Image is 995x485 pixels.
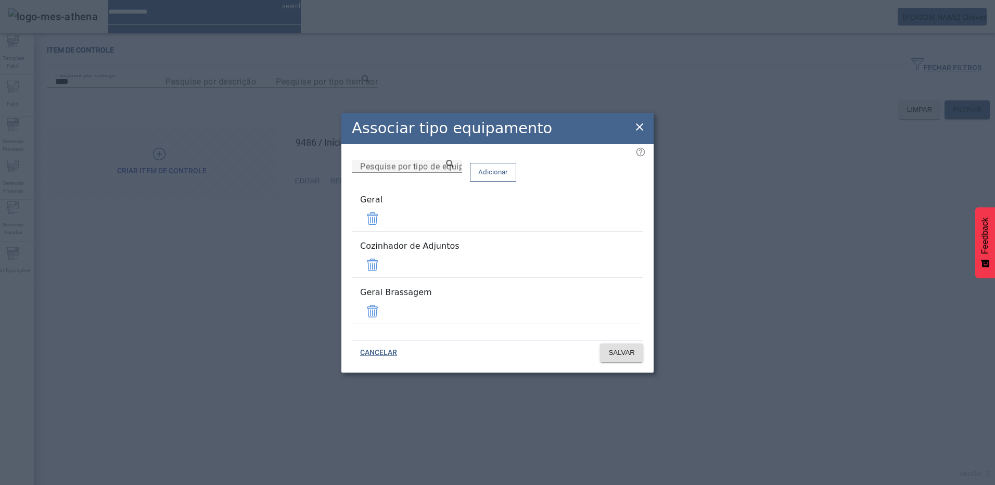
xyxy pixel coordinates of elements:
button: SALVAR [600,343,643,362]
input: Number [360,160,454,173]
span: Feedback [980,218,990,254]
div: Cozinhador de Adjuntos [360,240,635,252]
span: Adicionar [478,167,508,177]
button: Feedback - Mostrar pesquisa [975,207,995,278]
mat-label: Pesquise por tipo de equipamento [360,161,493,171]
span: SALVAR [608,348,635,358]
h2: Associar tipo equipamento [352,117,552,139]
button: Adicionar [470,163,516,182]
span: CANCELAR [360,348,397,358]
button: CANCELAR [352,343,405,362]
div: Geral Brassagem [360,286,635,299]
div: Geral [360,194,635,206]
